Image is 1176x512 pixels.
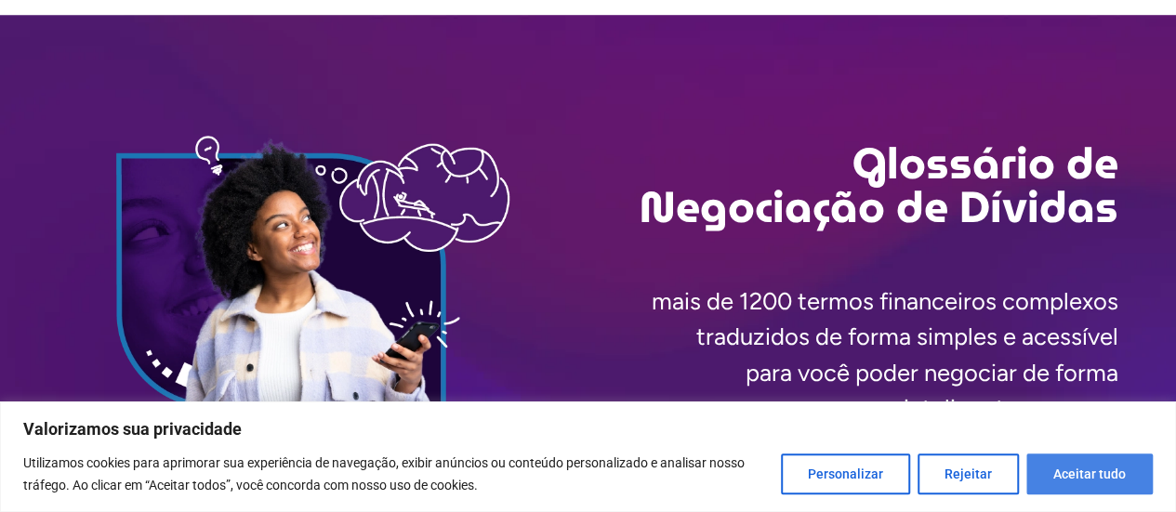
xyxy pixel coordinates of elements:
[23,452,767,496] p: Utilizamos cookies para aprimorar sua experiência de navegação, exibir anúncios ou conteúdo perso...
[588,142,1118,229] h2: Glossário de Negociação de Dívidas
[23,418,1153,440] p: Valorizamos sua privacidade
[588,283,1118,427] p: mais de 1200 termos financeiros complexos traduzidos de forma simples e acessível para você poder...
[918,453,1019,494] button: Rejeitar
[781,453,910,494] button: Personalizar
[1026,453,1153,494] button: Aceitar tudo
